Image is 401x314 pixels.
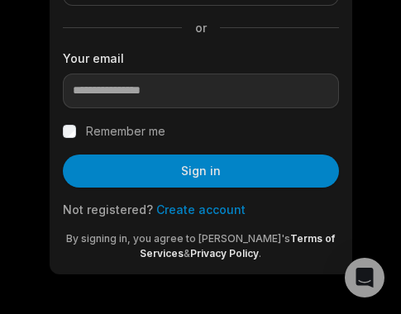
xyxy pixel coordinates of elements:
a: Privacy Policy [190,247,259,259]
span: By signing in, you agree to [PERSON_NAME]'s [66,232,290,245]
label: Remember me [86,121,165,141]
a: Create account [156,202,246,216]
span: & [184,247,190,259]
button: Sign in [63,155,339,188]
span: or [182,19,220,36]
div: Open Intercom Messenger [345,258,384,297]
a: Terms of Services [140,232,335,259]
label: Your email [63,50,339,67]
span: Not registered? [63,202,153,216]
span: . [259,247,261,259]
